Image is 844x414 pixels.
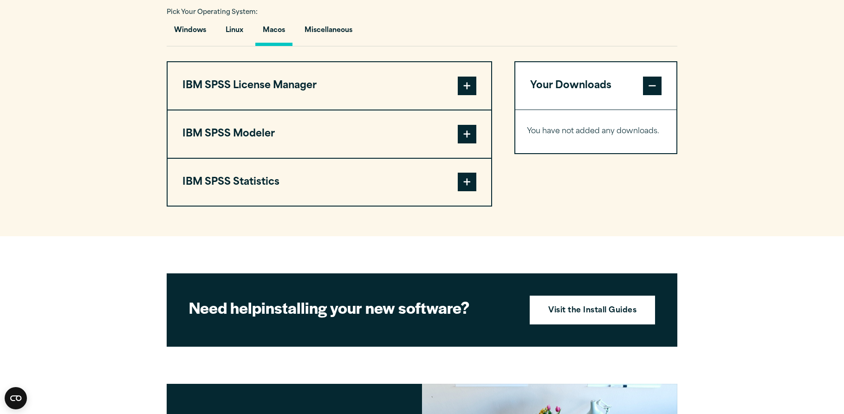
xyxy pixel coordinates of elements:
[218,19,251,46] button: Linux
[168,62,491,110] button: IBM SPSS License Manager
[515,110,676,153] div: Your Downloads
[515,62,676,110] button: Your Downloads
[167,9,258,15] span: Pick Your Operating System:
[189,296,261,318] strong: Need help
[527,125,665,138] p: You have not added any downloads.
[530,296,655,324] a: Visit the Install Guides
[168,159,491,206] button: IBM SPSS Statistics
[255,19,292,46] button: Macos
[5,387,27,409] button: Open CMP widget
[548,305,636,317] strong: Visit the Install Guides
[189,297,514,318] h2: installing your new software?
[168,110,491,158] button: IBM SPSS Modeler
[167,19,214,46] button: Windows
[297,19,360,46] button: Miscellaneous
